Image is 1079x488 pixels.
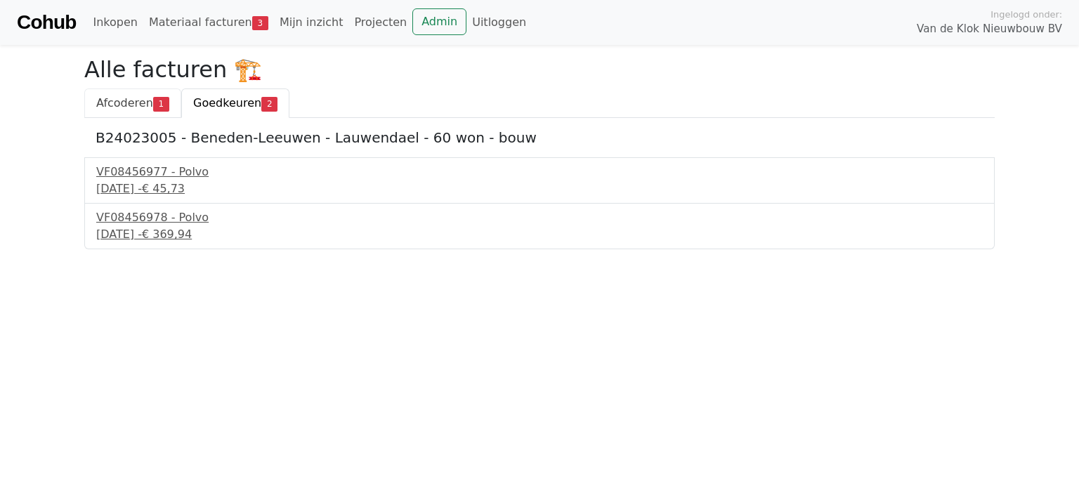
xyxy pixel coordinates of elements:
[142,227,192,241] span: € 369,94
[412,8,466,35] a: Admin
[193,96,261,110] span: Goedkeuren
[96,129,983,146] h5: B24023005 - Beneden-Leeuwen - Lauwendael - 60 won - bouw
[990,8,1062,21] span: Ingelogd onder:
[17,6,76,39] a: Cohub
[274,8,349,37] a: Mijn inzicht
[181,88,289,118] a: Goedkeuren2
[917,21,1062,37] span: Van de Klok Nieuwbouw BV
[96,180,983,197] div: [DATE] -
[96,209,983,243] a: VF08456978 - Polvo[DATE] -€ 369,94
[153,97,169,111] span: 1
[96,209,983,226] div: VF08456978 - Polvo
[96,96,153,110] span: Afcoderen
[96,226,983,243] div: [DATE] -
[252,16,268,30] span: 3
[348,8,412,37] a: Projecten
[142,182,185,195] span: € 45,73
[143,8,274,37] a: Materiaal facturen3
[261,97,277,111] span: 2
[466,8,532,37] a: Uitloggen
[84,88,181,118] a: Afcoderen1
[84,56,995,83] h2: Alle facturen 🏗️
[87,8,143,37] a: Inkopen
[96,164,983,197] a: VF08456977 - Polvo[DATE] -€ 45,73
[96,164,983,180] div: VF08456977 - Polvo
